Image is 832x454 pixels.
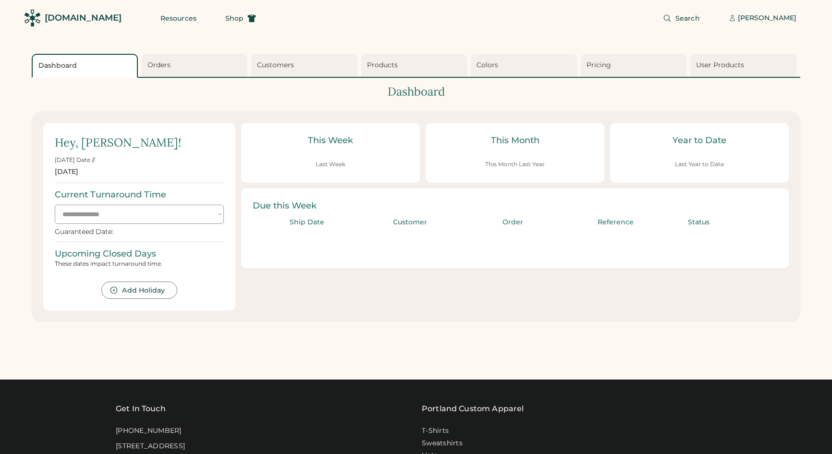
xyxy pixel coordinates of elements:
div: Dashboard [38,61,134,71]
div: Reference [567,218,664,227]
div: Customer [361,218,458,227]
div: Current Turnaround Time [55,189,166,201]
button: Add Holiday [101,282,177,299]
div: Upcoming Closed Days [55,248,156,260]
div: This Month Last Year [485,160,545,169]
div: Colors [477,61,574,70]
div: Hey, [PERSON_NAME]! [55,135,181,151]
span: Search [675,15,700,22]
span: Shop [225,15,244,22]
img: Rendered Logo - Screens [24,10,41,26]
div: These dates impact turnaround time. [55,260,224,268]
div: [PERSON_NAME] [738,13,796,23]
div: [PHONE_NUMBER] [116,426,182,436]
div: [DATE] [55,167,78,177]
div: Due this Week [253,200,777,212]
div: Year to Date [622,135,777,147]
a: Portland Custom Apparel [422,403,524,415]
div: Guaranteed Date: [55,228,113,236]
div: Products [367,61,465,70]
button: Resources [149,9,208,28]
div: This Week [253,135,408,147]
div: Pricing [587,61,684,70]
div: Last Week [316,160,345,169]
button: Shop [214,9,268,28]
div: Last Year to Date [675,160,724,169]
div: Status [670,218,727,227]
div: Order [464,218,561,227]
div: Ship Date [258,218,355,227]
div: User Products [696,61,794,70]
div: [STREET_ADDRESS] [116,442,185,451]
a: T-Shirts [422,426,449,436]
div: Customers [257,61,355,70]
div: Get In Touch [116,403,166,415]
div: This Month [437,135,593,147]
div: [DATE] Date // [55,156,95,164]
div: [DOMAIN_NAME] [45,12,122,24]
div: Dashboard [32,84,800,100]
div: Orders [147,61,245,70]
a: Sweatshirts [422,439,463,448]
button: Search [651,9,711,28]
